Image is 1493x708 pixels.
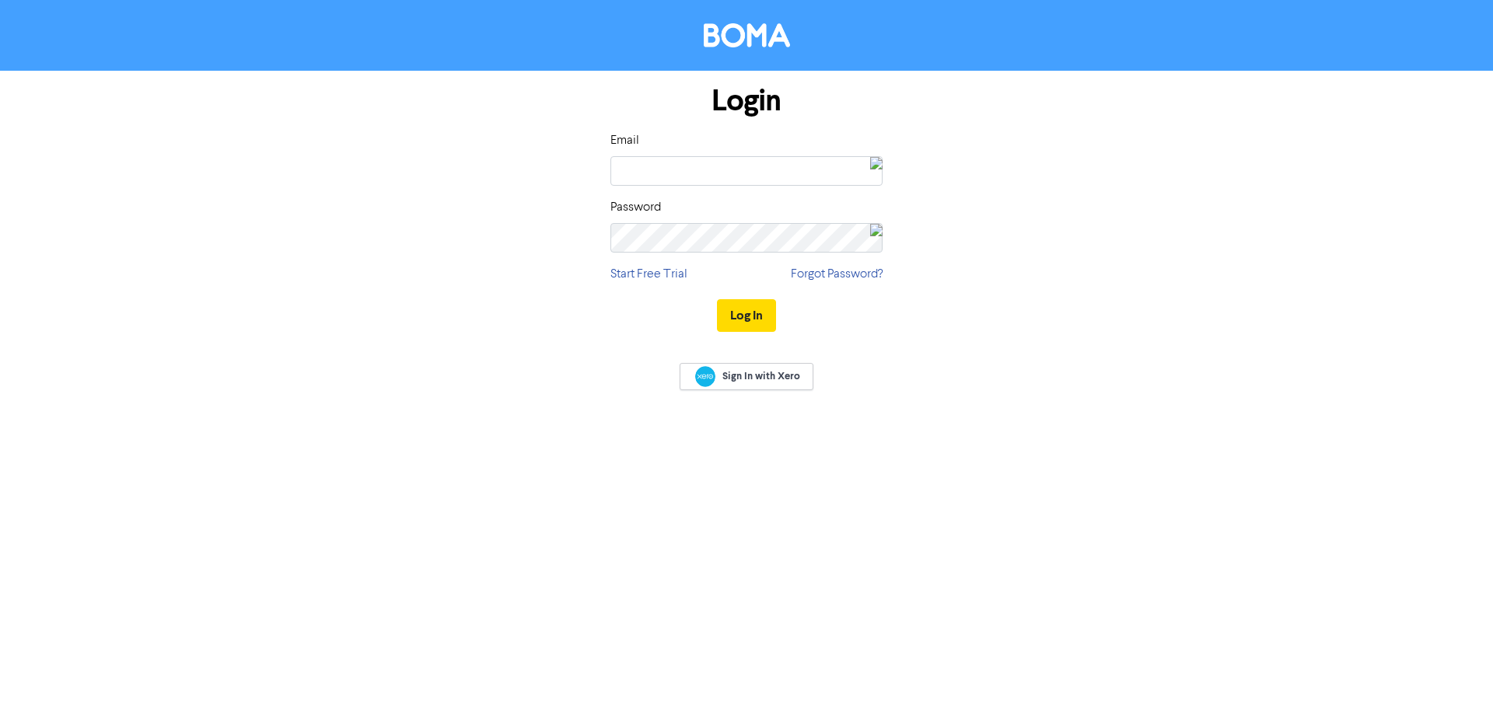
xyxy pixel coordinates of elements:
label: Password [610,198,661,217]
a: Sign In with Xero [680,363,813,390]
button: Log In [717,299,776,332]
img: Xero logo [695,366,715,387]
label: Email [610,131,639,150]
a: Start Free Trial [610,265,687,284]
h1: Login [610,83,883,119]
img: BOMA Logo [704,23,790,47]
span: Sign In with Xero [722,369,800,383]
a: Forgot Password? [791,265,883,284]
